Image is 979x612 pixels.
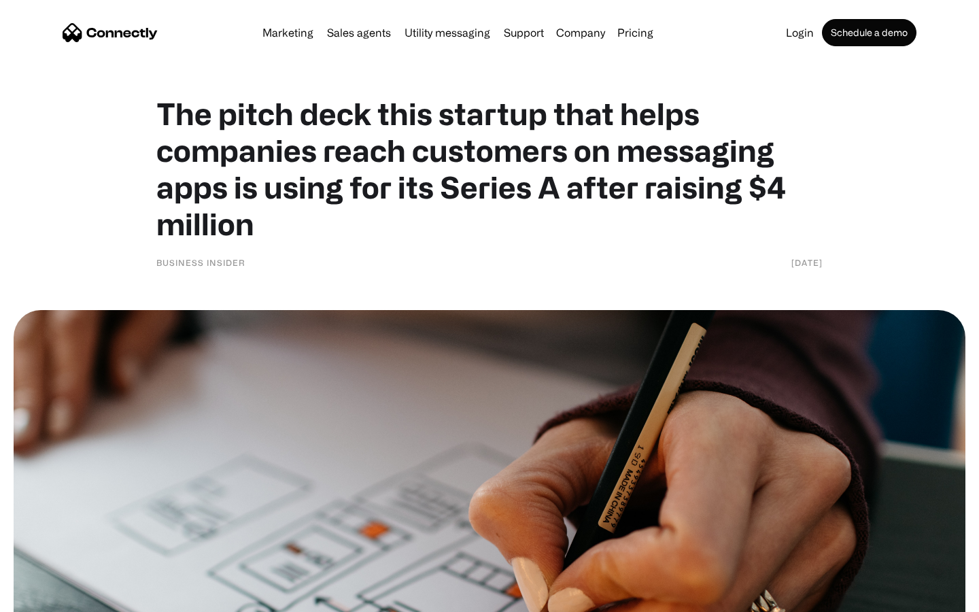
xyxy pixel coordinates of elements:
[612,27,659,38] a: Pricing
[156,95,823,242] h1: The pitch deck this startup that helps companies reach customers on messaging apps is using for i...
[322,27,396,38] a: Sales agents
[498,27,549,38] a: Support
[556,23,605,42] div: Company
[27,588,82,607] ul: Language list
[780,27,819,38] a: Login
[257,27,319,38] a: Marketing
[156,256,245,269] div: Business Insider
[822,19,916,46] a: Schedule a demo
[791,256,823,269] div: [DATE]
[399,27,496,38] a: Utility messaging
[14,588,82,607] aside: Language selected: English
